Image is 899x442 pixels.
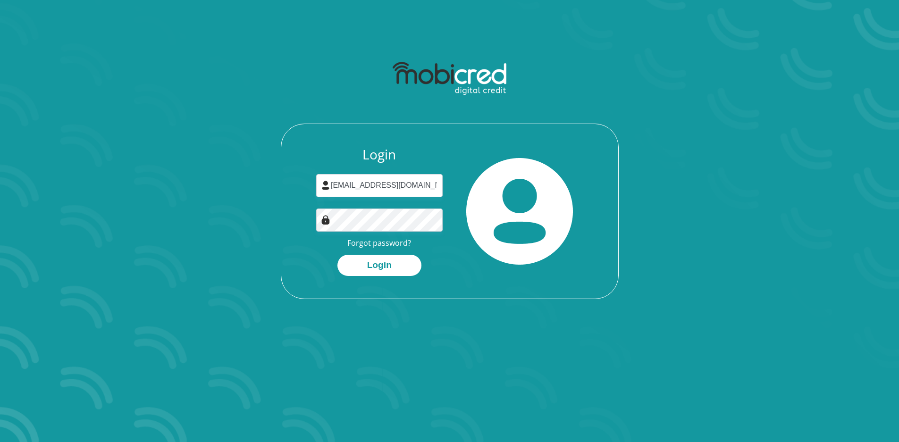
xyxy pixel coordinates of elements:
img: user-icon image [321,181,330,190]
img: mobicred logo [393,62,506,95]
a: Forgot password? [347,238,411,248]
img: Image [321,215,330,225]
h3: Login [316,147,443,163]
input: Username [316,174,443,197]
button: Login [337,255,421,276]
